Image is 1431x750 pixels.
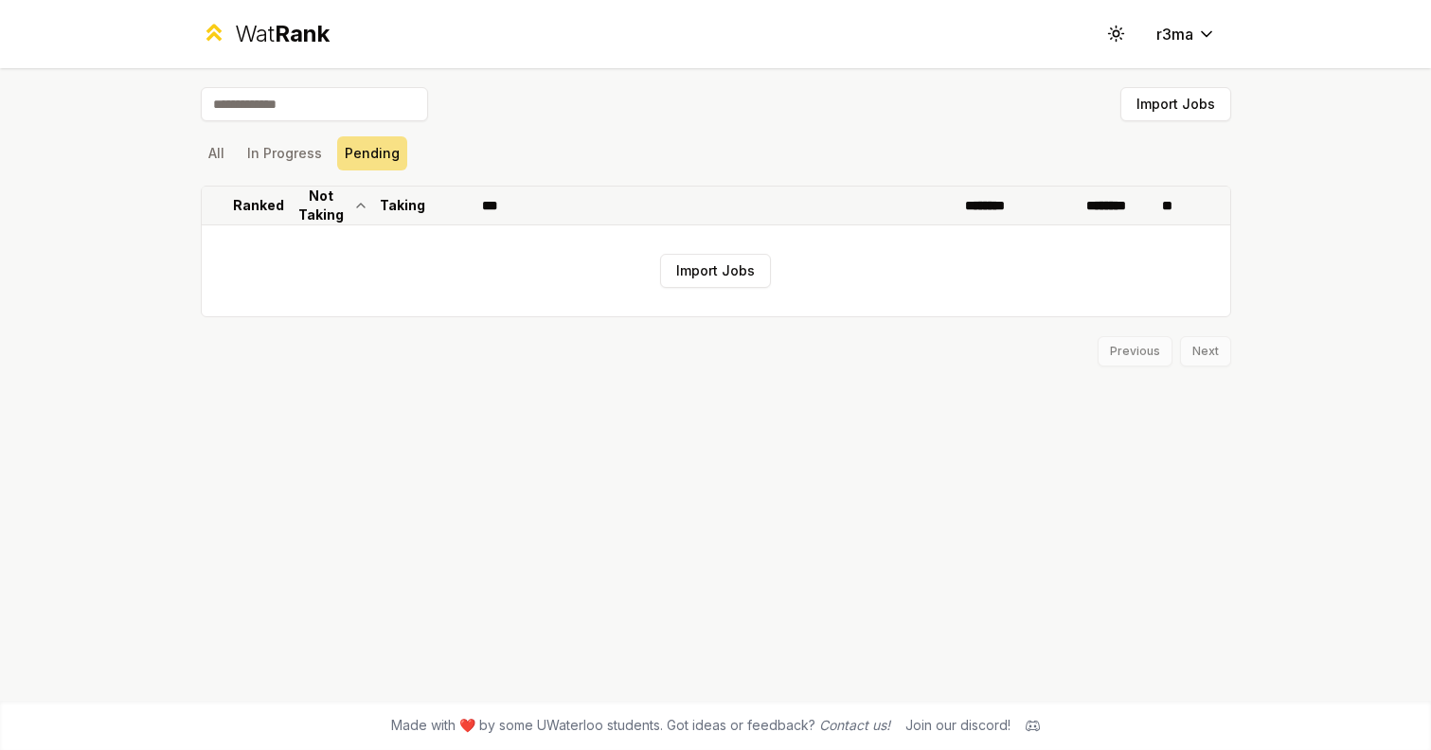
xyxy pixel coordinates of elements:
div: Join our discord! [905,716,1011,735]
p: Not Taking [293,187,349,224]
button: Import Jobs [660,254,771,288]
button: Import Jobs [1120,87,1231,121]
p: Ranked [233,196,284,215]
span: Made with ❤️ by some UWaterloo students. Got ideas or feedback? [391,716,890,735]
p: Taking [380,196,425,215]
span: Rank [275,20,330,47]
div: Wat [235,19,330,49]
button: All [201,136,232,170]
a: Contact us! [819,717,890,733]
a: WatRank [201,19,331,49]
span: r3ma [1156,23,1193,45]
button: r3ma [1141,17,1231,51]
button: In Progress [240,136,330,170]
button: Pending [337,136,407,170]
